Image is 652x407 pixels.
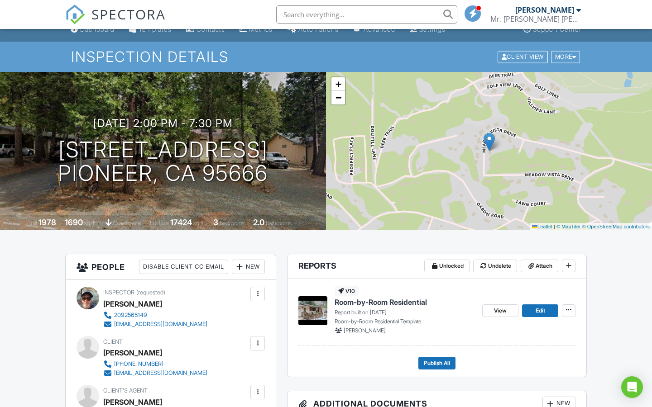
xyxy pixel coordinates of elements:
[38,218,56,227] div: 1978
[170,218,192,227] div: 17424
[136,289,165,296] span: (requested)
[554,224,555,229] span: |
[182,21,229,38] a: Contacts
[249,25,273,33] div: Metrics
[520,21,585,38] a: Support Center
[298,25,339,33] div: Automations
[65,218,83,227] div: 1690
[213,218,218,227] div: 3
[331,91,345,104] a: Zoom out
[232,260,265,274] div: New
[276,5,457,24] input: Search everything...
[84,220,97,227] span: sq. ft.
[113,220,141,227] span: crawlspace
[103,338,123,345] span: Client
[336,78,341,90] span: +
[266,220,292,227] span: bathrooms
[490,14,581,24] div: Mr. Timothy John Donovan
[551,51,580,63] div: More
[71,49,581,65] h1: Inspection Details
[236,21,276,38] a: Metrics
[150,220,169,227] span: Lot Size
[114,360,163,368] div: [PHONE_NUMBER]
[364,25,395,33] div: Advanced
[103,311,207,320] a: 2092565149
[197,25,225,33] div: Contacts
[498,51,548,63] div: Client View
[419,25,446,33] div: Settings
[515,5,574,14] div: [PERSON_NAME]
[497,53,550,60] a: Client View
[139,260,228,274] div: Disable Client CC Email
[114,321,207,328] div: [EMAIL_ADDRESS][DOMAIN_NAME]
[193,220,205,227] span: sq.ft.
[93,117,233,129] h3: [DATE] 2:00 pm - 7:30 pm
[27,220,37,227] span: Built
[66,254,276,280] h3: People
[58,138,268,186] h1: [STREET_ADDRESS] Pioneer, CA 95666
[91,5,166,24] span: SPECTORA
[283,21,342,38] a: Automations (Basic)
[103,369,207,378] a: [EMAIL_ADDRESS][DOMAIN_NAME]
[65,5,85,24] img: The Best Home Inspection Software - Spectora
[114,369,207,377] div: [EMAIL_ADDRESS][DOMAIN_NAME]
[350,21,399,38] a: Advanced
[533,25,581,33] div: Support Center
[103,387,148,394] span: Client's Agent
[582,224,650,229] a: © OpenStreetMap contributors
[65,12,166,31] a: SPECTORA
[532,224,552,229] a: Leaflet
[406,21,449,38] a: Settings
[253,218,264,227] div: 2.0
[103,346,162,360] div: [PERSON_NAME]
[114,312,147,319] div: 2092565149
[220,220,244,227] span: bedrooms
[621,376,643,398] div: Open Intercom Messenger
[484,133,495,151] img: Marker
[103,320,207,329] a: [EMAIL_ADDRESS][DOMAIN_NAME]
[331,77,345,91] a: Zoom in
[103,360,207,369] a: [PHONE_NUMBER]
[103,297,162,311] div: [PERSON_NAME]
[556,224,581,229] a: © MapTiler
[103,289,134,296] span: Inspector
[336,92,341,103] span: −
